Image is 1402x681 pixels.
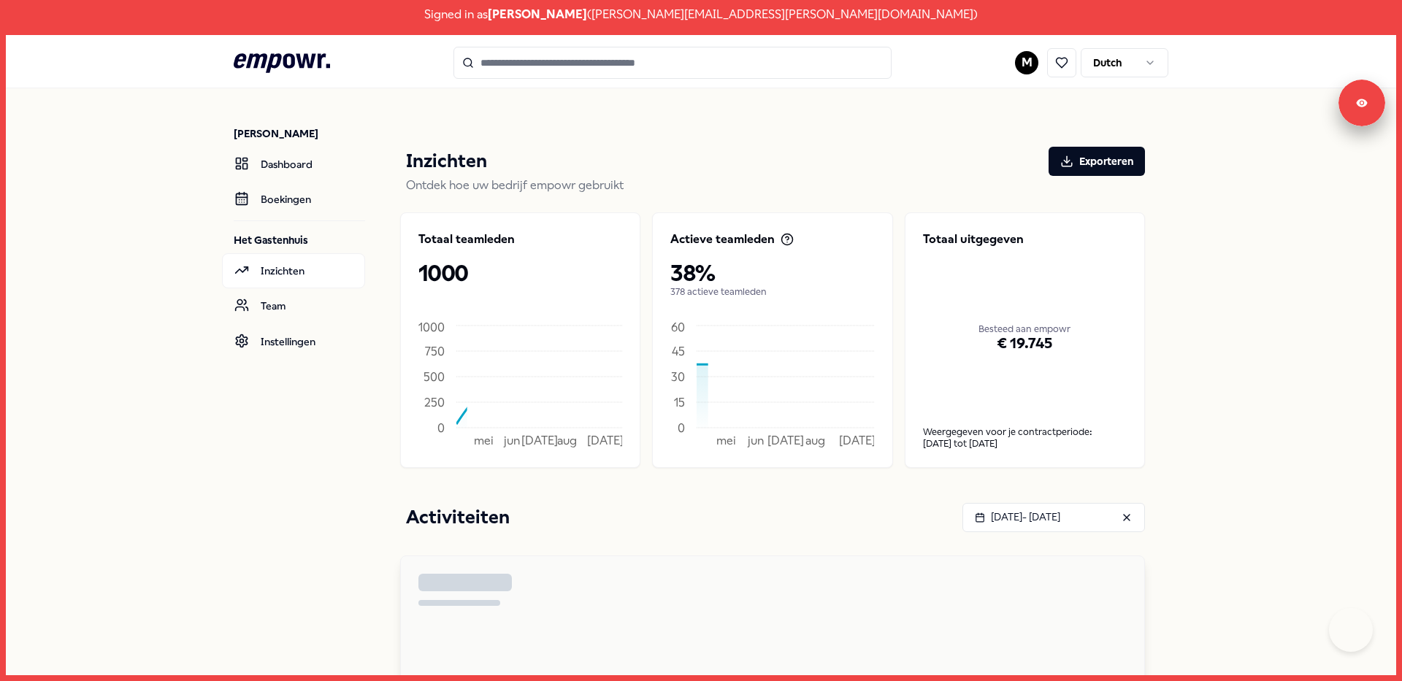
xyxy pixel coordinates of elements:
iframe: Help Scout Beacon - Open [1329,608,1373,652]
a: Team [222,288,365,323]
div: [DATE] tot [DATE] [923,438,1127,450]
div: Besteed aan empowr [923,266,1127,393]
tspan: [DATE] [521,434,558,447]
p: Actieve teamleden [670,231,775,248]
p: Totaal teamleden [418,231,515,248]
p: Ontdek hoe uw bedrijf empowr gebruikt [406,176,1145,195]
a: Boekingen [222,182,365,217]
tspan: mei [716,434,736,447]
p: Activiteiten [406,503,510,532]
p: [PERSON_NAME] [234,126,365,141]
tspan: [DATE] [767,434,804,447]
tspan: jun [503,434,520,447]
a: Inzichten [222,253,365,288]
tspan: 500 [424,369,445,383]
tspan: [DATE] [839,434,876,447]
p: 1000 [418,260,622,286]
button: M [1015,51,1038,74]
p: 378 actieve teamleden [670,286,874,298]
tspan: 60 [671,320,685,334]
tspan: 15 [674,395,685,409]
a: Dashboard [222,147,365,182]
tspan: mei [474,434,494,447]
p: Totaal uitgegeven [923,231,1127,248]
tspan: 1000 [418,320,445,334]
tspan: jun [747,434,764,447]
div: [DATE] - [DATE] [975,509,1060,525]
p: Weergegeven voor je contractperiode: [923,426,1127,438]
p: Het Gastenhuis [234,233,365,247]
tspan: 45 [672,344,685,358]
tspan: 750 [425,344,445,358]
button: [DATE]- [DATE] [962,503,1145,532]
button: Exporteren [1049,147,1145,176]
tspan: 0 [678,420,685,434]
input: Search for products, categories or subcategories [453,47,892,79]
tspan: 0 [437,420,445,434]
tspan: 30 [671,369,685,383]
a: Instellingen [222,324,365,359]
tspan: aug [557,434,577,447]
tspan: aug [805,434,825,447]
p: Inzichten [406,147,487,176]
tspan: [DATE] [587,434,624,447]
div: € 19.745 [923,295,1127,393]
span: [PERSON_NAME] [488,5,587,24]
p: 38% [670,260,874,286]
tspan: 250 [424,395,445,409]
